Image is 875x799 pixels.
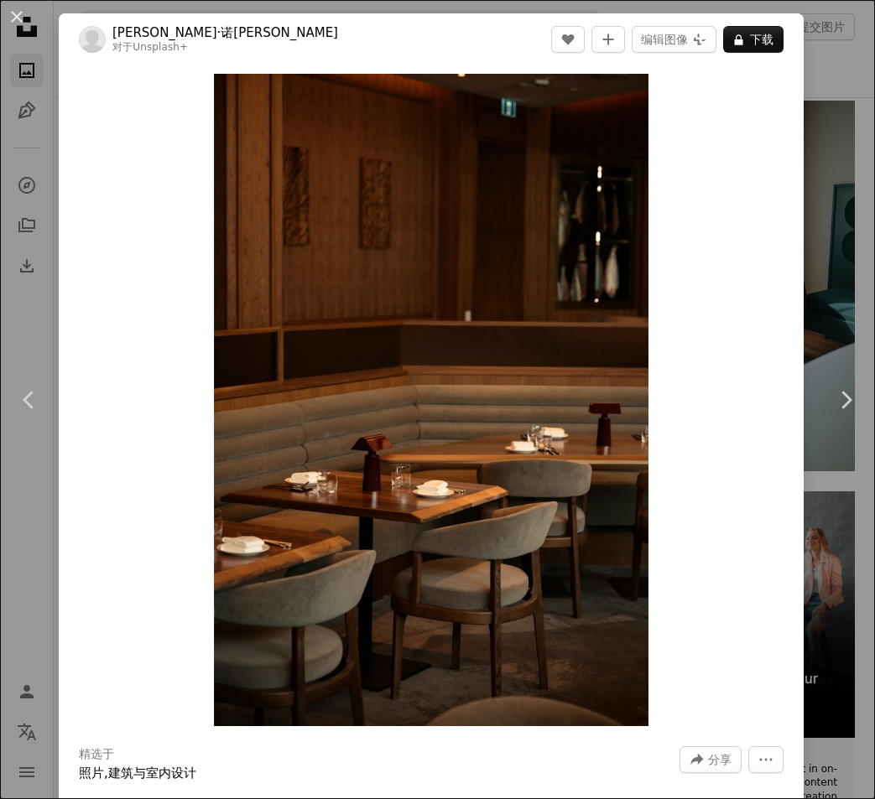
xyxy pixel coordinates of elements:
a: Unsplash+ [133,41,188,53]
font: 精选于 [79,747,114,760]
font: 分享 [708,753,732,766]
img: 前往 Daniel Neuhaus 的个人资料 [79,26,106,53]
button: 更多操作 [748,746,784,773]
button: 喜欢 [551,26,585,53]
button: 放大此图像 [214,74,649,726]
font: , [104,765,108,781]
font: 编辑图像 [641,33,688,46]
button: 添加到收藏夹 [591,26,625,53]
a: 下一个 [816,319,875,480]
a: [PERSON_NAME]·诺[PERSON_NAME] [112,24,338,41]
font: 对于 [112,41,133,53]
font: 下载 [750,33,773,46]
a: 建筑与室内设计 [108,765,196,781]
button: 编辑图像 [632,26,716,53]
img: 优雅的餐厅用餐区，配有木质装饰。 [214,74,649,726]
font: [PERSON_NAME]·诺[PERSON_NAME] [112,25,338,40]
a: 照片 [79,765,104,781]
button: 分享此图片 [680,746,742,773]
button: 下载 [723,26,784,53]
